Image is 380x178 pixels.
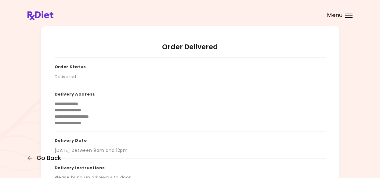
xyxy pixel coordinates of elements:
h3: Delivery Instructions [55,159,326,175]
h3: Delivery Address [55,85,326,101]
h3: Delivery Date [55,131,326,147]
span: Go Back [37,155,61,162]
div: Delivered [55,74,76,80]
span: Menu [327,12,343,18]
h3: Order Status [55,58,326,74]
img: RxDiet [27,11,53,20]
button: Go Back [27,155,64,162]
h2: Order Delivered [55,43,326,58]
div: [DATE] between 9am and 12pm [55,147,128,154]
